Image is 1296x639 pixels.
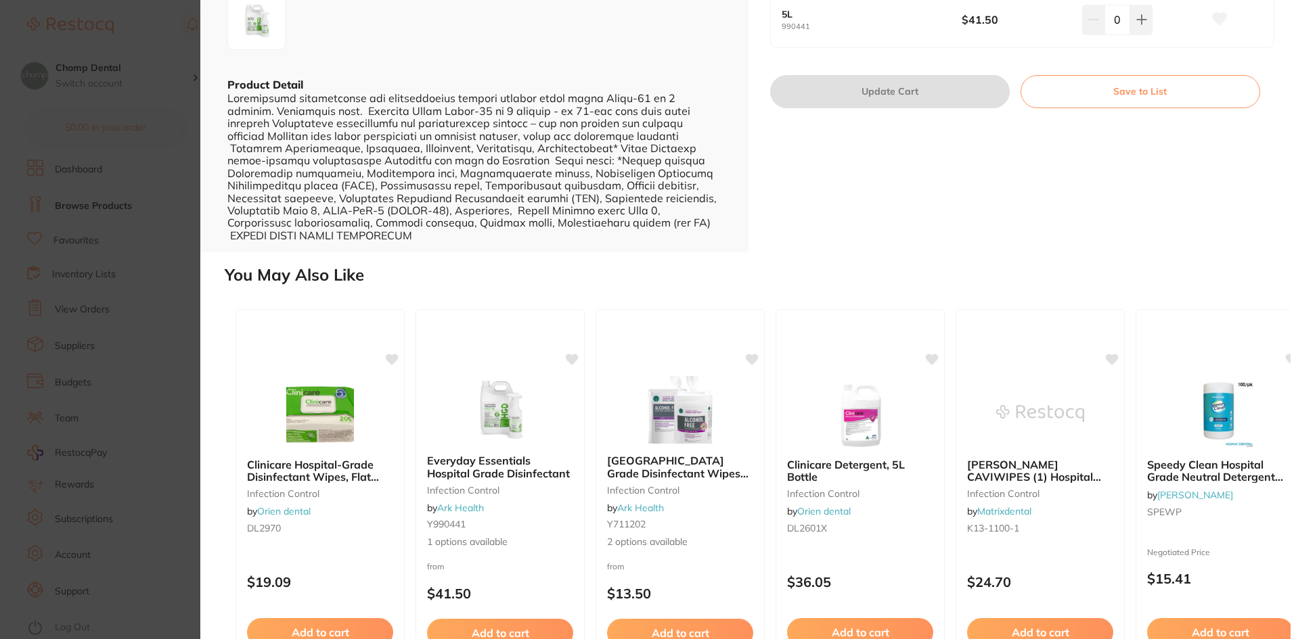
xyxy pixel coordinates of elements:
p: $13.50 [607,586,753,601]
span: by [1147,489,1233,501]
p: $15.41 [1147,571,1293,586]
a: Orien dental [257,505,311,517]
p: $41.50 [427,586,573,601]
span: by [787,505,851,517]
button: Update Cart [770,75,1010,108]
small: K13-1100-1 [967,523,1113,534]
span: from [607,561,625,571]
small: Y990441 [427,519,573,529]
b: Product Detail [227,78,303,91]
b: 5L [782,9,944,20]
b: Ongard Hospital Grade Disinfectant Wipes Alcohol Free Wipes [607,454,753,479]
small: infection control [967,488,1113,499]
p: $24.70 [967,574,1113,590]
img: Clinicare Hospital-Grade Disinfectant Wipes, Flat Pack of 200 [276,380,364,448]
span: from [427,561,445,571]
img: Speedy Clean Hospital Grade Neutral Detergent Wipes [1176,380,1264,448]
small: infection control [427,485,573,496]
span: 1 options available [427,536,573,549]
a: Matrixdental [977,505,1031,517]
span: by [247,505,311,517]
img: KERR CAVIWIPES (1) Hospital Grade Disinfectant Wipes Canister (160 wipes) 15x17cm [996,380,1084,448]
b: Everyday Essentials Hospital Grade Disinfectant [427,454,573,479]
b: $41.50 [962,12,1070,27]
img: Clinicare Detergent, 5L Bottle [816,380,904,448]
small: infection control [607,485,753,496]
small: DL2601X [787,523,933,534]
small: DL2970 [247,523,393,534]
img: Everyday Essentials Hospital Grade Disinfectant [456,376,544,444]
img: Ongard Hospital Grade Disinfectant Wipes Alcohol Free Wipes [636,376,724,444]
p: $19.09 [247,574,393,590]
small: SPEWP [1147,506,1293,517]
b: Clinicare Hospital-Grade Disinfectant Wipes, Flat Pack of 200 [247,458,393,483]
a: [PERSON_NAME] [1157,489,1233,501]
div: Loremipsumd sitametconse adi elitseddoeius tempori utlabor etdol magna Aliqu-61 en 2 adminim. Ven... [227,92,721,241]
b: Clinicare Detergent, 5L Bottle [787,458,933,483]
button: Save to List [1021,75,1260,108]
span: 2 options available [607,536,753,549]
small: Y711202 [607,519,753,529]
b: KERR CAVIWIPES (1) Hospital Grade Disinfectant Wipes Canister (160 wipes) 15x17cm [967,458,1113,483]
a: Ark Health [617,502,664,514]
small: infection control [247,488,393,499]
a: Orien dental [797,505,851,517]
small: Negotiated Price [1147,548,1293,557]
h2: You May Also Like [225,266,1291,285]
span: by [607,502,664,514]
span: by [427,502,484,514]
a: Ark Health [437,502,484,514]
b: Speedy Clean Hospital Grade Neutral Detergent Wipes [1147,458,1293,483]
small: infection control [787,488,933,499]
span: by [967,505,1031,517]
small: 990441 [782,22,962,31]
p: $36.05 [787,574,933,590]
